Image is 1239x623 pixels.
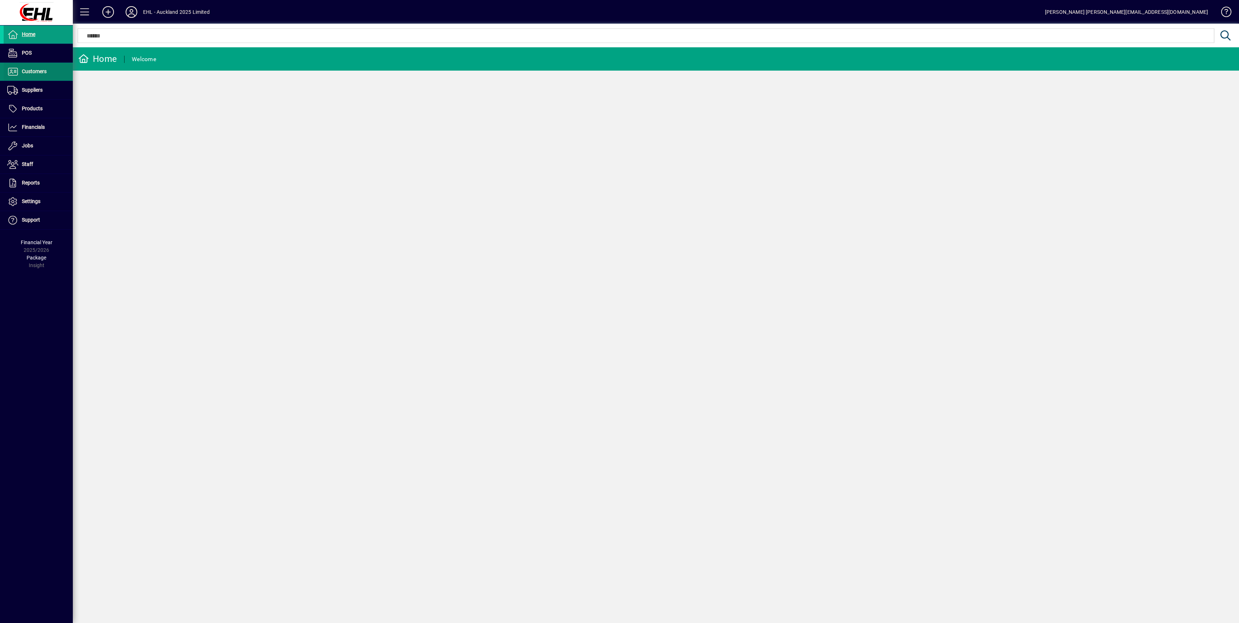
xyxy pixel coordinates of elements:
[22,161,33,167] span: Staff
[4,118,73,136] a: Financials
[4,81,73,99] a: Suppliers
[1215,1,1230,25] a: Knowledge Base
[22,143,33,148] span: Jobs
[22,180,40,186] span: Reports
[96,5,120,19] button: Add
[1045,6,1208,18] div: [PERSON_NAME] [PERSON_NAME][EMAIL_ADDRESS][DOMAIN_NAME]
[22,124,45,130] span: Financials
[4,63,73,81] a: Customers
[22,50,32,56] span: POS
[22,217,40,223] span: Support
[22,31,35,37] span: Home
[120,5,143,19] button: Profile
[22,198,40,204] span: Settings
[22,68,47,74] span: Customers
[22,106,43,111] span: Products
[27,255,46,261] span: Package
[4,193,73,211] a: Settings
[143,6,210,18] div: EHL - Auckland 2025 Limited
[22,87,43,93] span: Suppliers
[21,239,52,245] span: Financial Year
[132,53,156,65] div: Welcome
[4,174,73,192] a: Reports
[78,53,117,65] div: Home
[4,155,73,174] a: Staff
[4,137,73,155] a: Jobs
[4,44,73,62] a: POS
[4,100,73,118] a: Products
[4,211,73,229] a: Support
